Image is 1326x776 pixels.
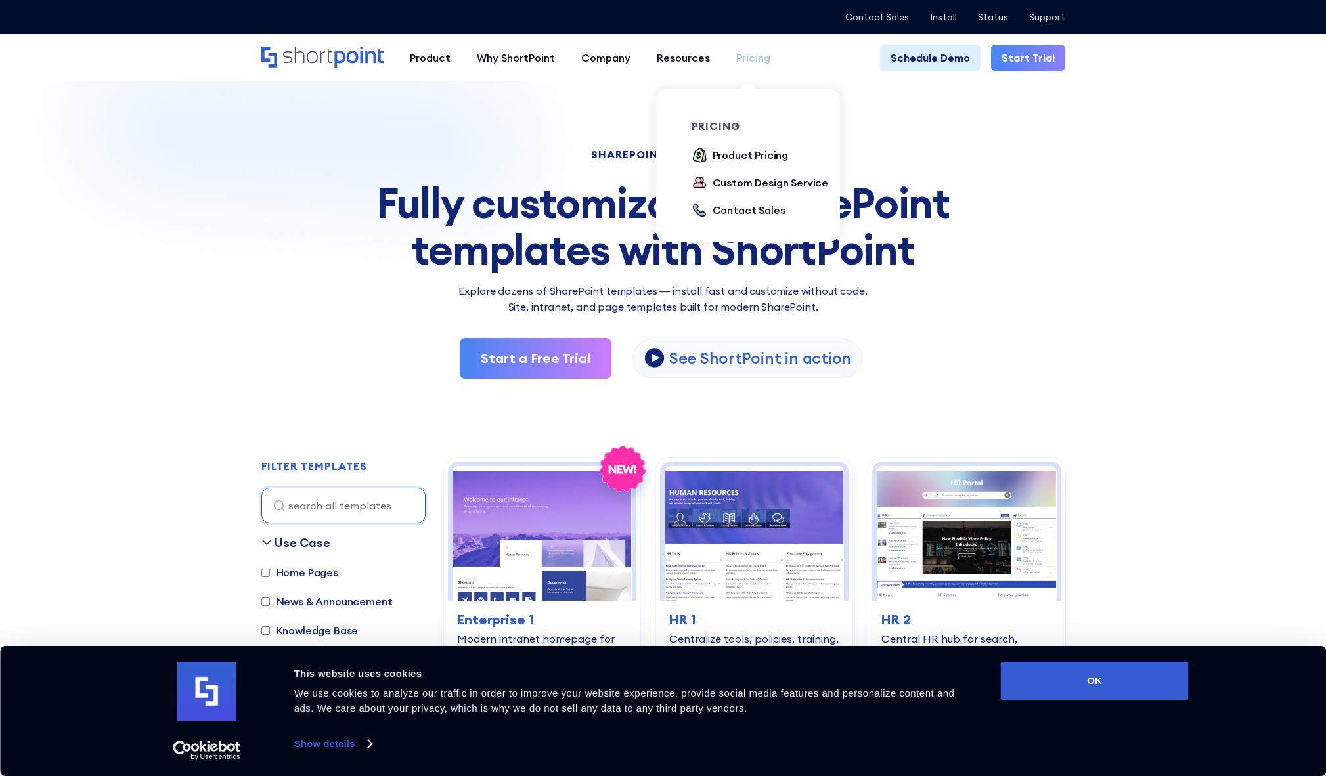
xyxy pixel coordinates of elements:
[568,45,644,71] a: Company
[261,622,359,638] label: Knowledge Base
[457,632,627,658] div: Modern intranet homepage for news, documents, and events.
[692,147,789,164] a: Product Pricing
[261,461,367,473] h2: FILTER TEMPLATES
[665,466,844,601] img: HR 1 – Human Resources Template: Centralize tools, policies, training, engagement, and news.
[397,45,464,71] a: Product
[881,610,1051,630] h3: HR 2
[410,50,451,66] div: Product
[294,666,971,681] div: This website uses cookies
[261,283,1065,314] p: Explore dozens of SharePoint templates — install fast and customize without code. Site, intranet,...
[1029,12,1065,22] a: Support
[881,632,1051,658] div: Central HR hub for search, announcements, events, learning.
[692,175,829,192] a: Custom Design Service
[294,687,955,714] span: We use cookies to analyze our traffic in order to improve your website experience, provide social...
[632,339,862,378] a: open lightbox
[669,610,839,630] h3: HR 1
[669,348,851,368] p: See ShortPoint in action
[261,593,393,609] label: News & Announcement
[880,45,981,71] a: Schedule Demo
[261,597,270,606] input: News & Announcement
[477,50,555,66] div: Why ShortPoint
[713,202,785,218] div: Contact Sales
[692,121,839,131] div: pricing
[1090,624,1326,776] iframe: Chat Widget
[261,150,1065,159] h1: SHAREPOINT TEMPLATES
[261,488,426,523] input: search all templates
[1001,662,1189,700] button: OK
[453,466,632,601] img: Enterprise 1 – SharePoint Homepage Design: Modern intranet homepage for news, documents, and events.
[460,338,611,379] a: Start a Free Trial
[644,45,723,71] a: Resources
[845,12,909,22] a: Contact Sales
[723,45,784,71] a: Pricing
[457,610,627,630] h3: Enterprise 1
[713,147,789,163] div: Product Pricing
[261,180,1065,272] div: Fully customizable SharePoint templates with ShortPoint
[656,458,852,672] a: HR 1 – Human Resources Template: Centralize tools, policies, training, engagement, and news.HR 1C...
[294,734,372,754] a: Show details
[261,569,270,577] input: Home Pages
[444,458,640,672] a: Enterprise 1 – SharePoint Homepage Design: Modern intranet homepage for news, documents, and even...
[261,626,270,635] input: Knowledge Base
[930,12,957,22] a: Install
[261,47,384,69] a: Home
[868,458,1065,672] a: HR 2 - HR Intranet Portal: Central HR hub for search, announcements, events, learning.HR 2Central...
[261,565,338,580] label: Home Pages
[464,45,568,71] a: Why ShortPoint
[692,202,785,219] a: Contact Sales
[877,466,1056,601] img: HR 2 - HR Intranet Portal: Central HR hub for search, announcements, events, learning.
[657,50,710,66] div: Resources
[149,741,264,760] a: Usercentrics Cookiebot - opens in a new window
[581,50,630,66] div: Company
[978,12,1008,22] a: Status
[669,632,839,658] div: Centralize tools, policies, training, engagement, and news.
[177,662,236,721] img: logo
[713,175,829,190] div: Custom Design Service
[991,45,1065,71] a: Start Trial
[275,534,330,551] div: Use Case
[736,50,770,66] div: Pricing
